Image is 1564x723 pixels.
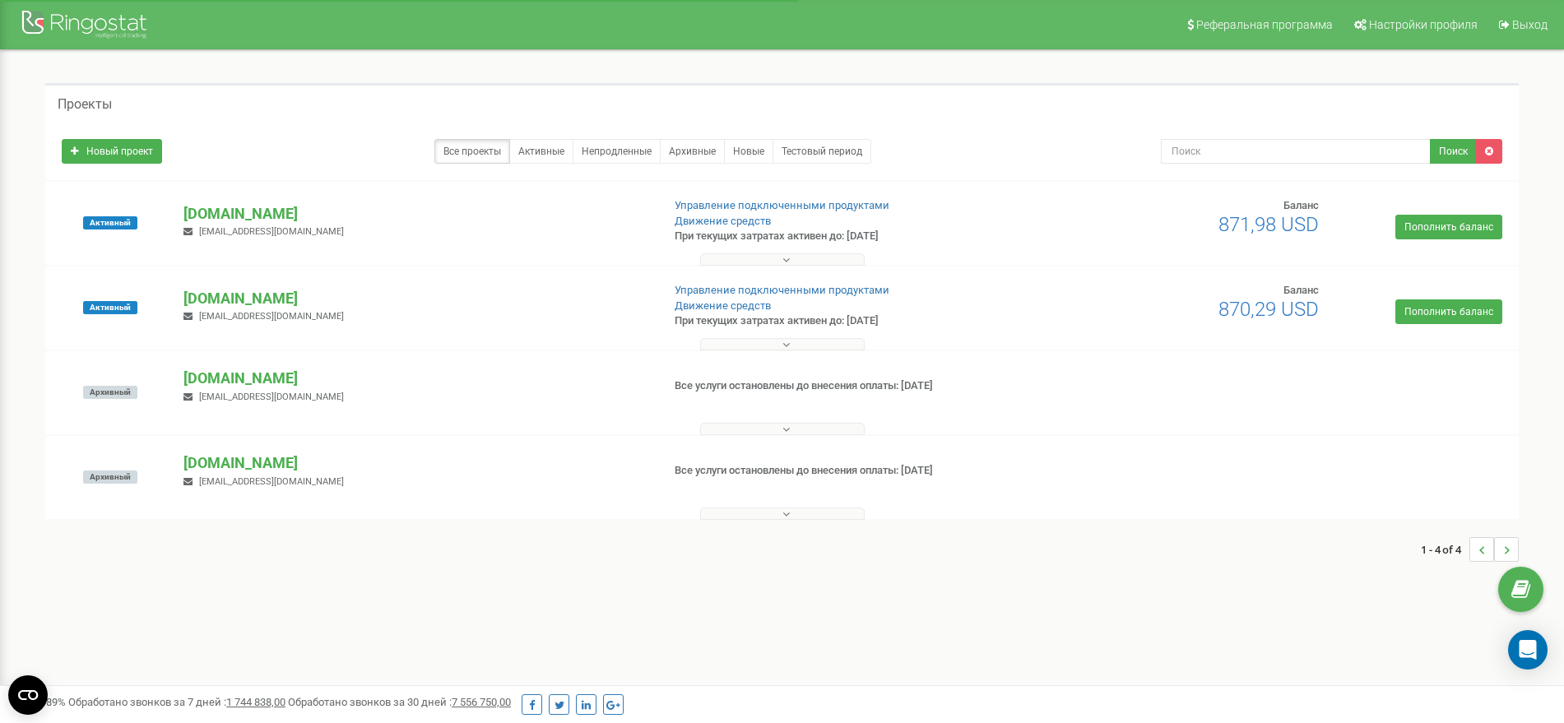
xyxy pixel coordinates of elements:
span: Архивный [83,470,137,484]
span: Активный [83,216,137,229]
span: [EMAIL_ADDRESS][DOMAIN_NAME] [199,311,344,322]
p: При текущих затратах активен до: [DATE] [675,229,1016,244]
p: Все услуги остановлены до внесения оплаты: [DATE] [675,378,1016,394]
a: Архивные [660,139,725,164]
a: Тестовый период [773,139,871,164]
span: [EMAIL_ADDRESS][DOMAIN_NAME] [199,476,344,487]
span: [EMAIL_ADDRESS][DOMAIN_NAME] [199,226,344,237]
a: Движение средств [675,299,771,312]
p: Все услуги остановлены до внесения оплаты: [DATE] [675,463,1016,479]
a: Пополнить баланс [1395,299,1502,324]
span: Обработано звонков за 30 дней : [288,696,511,708]
p: При текущих затратах активен до: [DATE] [675,313,1016,329]
button: Поиск [1430,139,1477,164]
nav: ... [1421,521,1519,578]
a: Активные [509,139,573,164]
input: Поиск [1161,139,1431,164]
p: [DOMAIN_NAME] [183,368,647,389]
span: Активный [83,301,137,314]
a: Новый проект [62,139,162,164]
span: Баланс [1283,284,1319,296]
p: [DOMAIN_NAME] [183,288,647,309]
span: Настройки профиля [1369,18,1478,31]
span: 870,29 USD [1218,298,1319,321]
span: 871,98 USD [1218,213,1319,236]
div: Open Intercom Messenger [1508,630,1548,670]
h5: Проекты [58,97,112,112]
a: Управление подключенными продуктами [675,199,889,211]
span: [EMAIL_ADDRESS][DOMAIN_NAME] [199,392,344,402]
span: 1 - 4 of 4 [1421,537,1469,562]
span: Выход [1512,18,1548,31]
u: 1 744 838,00 [226,696,285,708]
span: Реферальная программа [1196,18,1333,31]
span: Обработано звонков за 7 дней : [68,696,285,708]
span: Баланс [1283,199,1319,211]
a: Движение средств [675,215,771,227]
button: Open CMP widget [8,675,48,715]
span: Архивный [83,386,137,399]
a: Пополнить баланс [1395,215,1502,239]
p: [DOMAIN_NAME] [183,452,647,474]
a: Новые [724,139,773,164]
a: Все проекты [434,139,510,164]
u: 7 556 750,00 [452,696,511,708]
a: Непродленные [573,139,661,164]
a: Управление подключенными продуктами [675,284,889,296]
p: [DOMAIN_NAME] [183,203,647,225]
